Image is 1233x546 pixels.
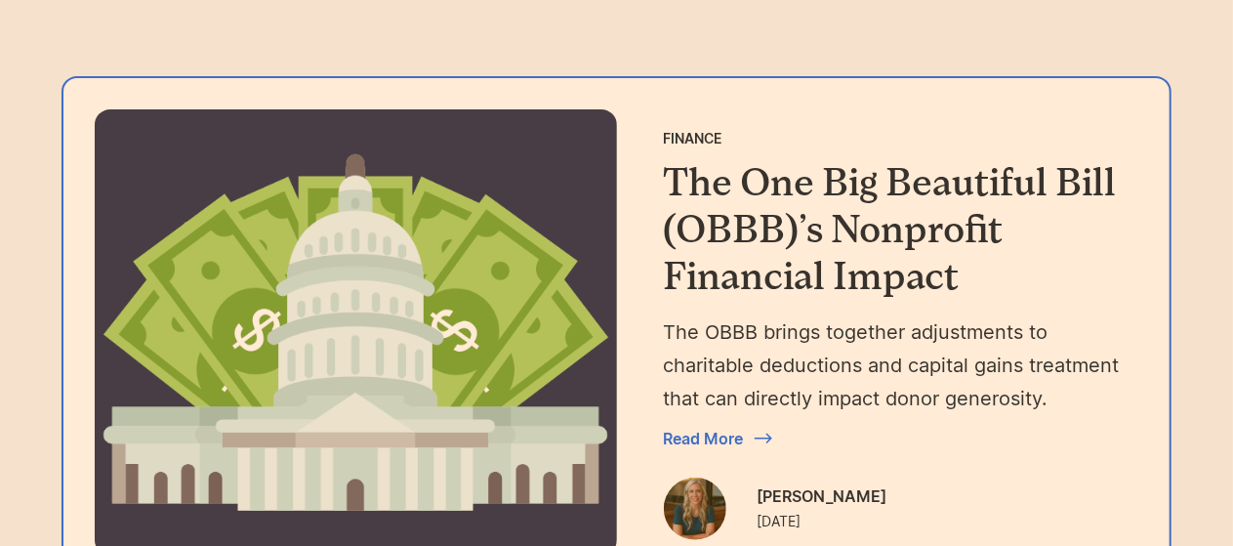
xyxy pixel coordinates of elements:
h3: The One Big Beautiful Bill (OBBB)’s Nonprofit Financial Impact [664,159,1123,300]
div: The OBBB brings together adjustments to charitable deductions and capital gains treatment that ca... [664,315,1123,415]
div: Read More [664,431,744,446]
div: Finance [664,127,723,150]
div: [PERSON_NAME] [758,483,887,510]
div: [DATE] [758,510,801,533]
